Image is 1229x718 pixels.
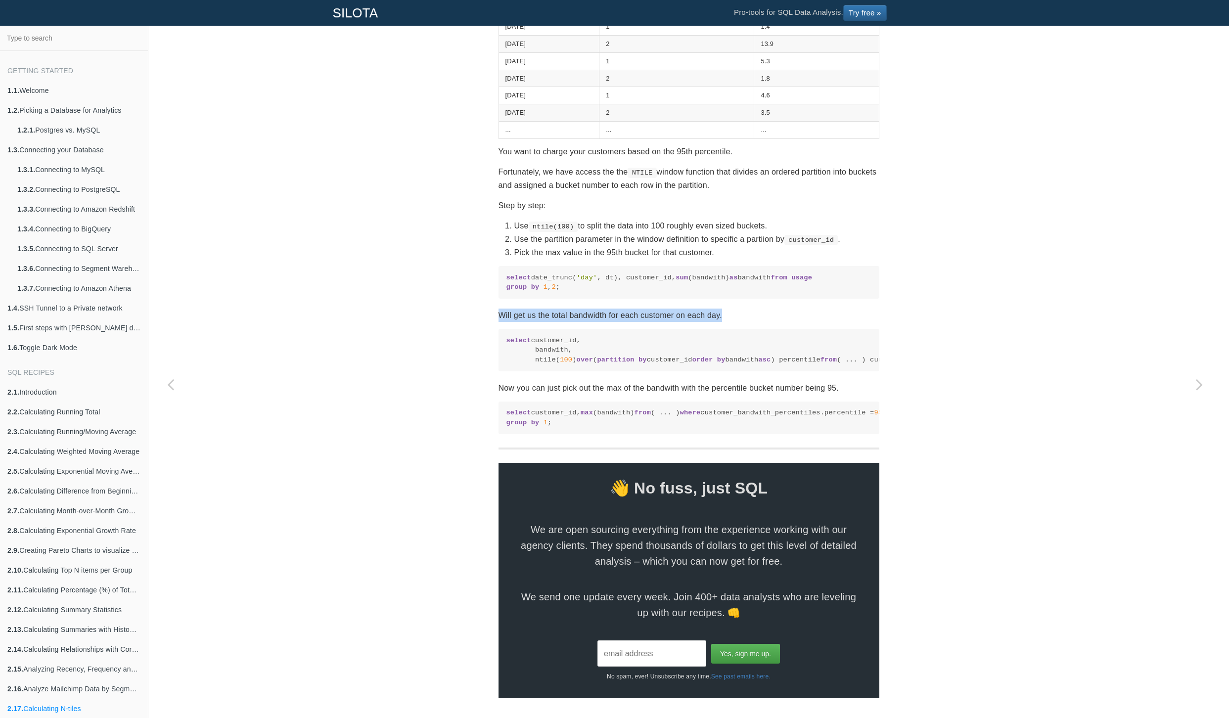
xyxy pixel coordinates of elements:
span: 2 [551,283,555,291]
a: Next page: Calculating Top N items and Aggregating (sum) the remainder into [1177,50,1222,718]
span: usage [791,274,812,281]
td: [DATE] [499,104,599,122]
span: by [531,283,540,291]
b: 2.15. [7,665,23,673]
span: by [638,356,647,363]
a: See past emails here. [711,673,771,680]
td: 1 [599,18,754,36]
code: customer_id, bandwith, ntile( ) ( customer_id bandwith ) percentile ( ... ) customer_bandwith_per... [506,336,871,364]
a: 1.3.7.Connecting to Amazon Athena [10,278,148,298]
a: 1.3.1.Connecting to MySQL [10,160,148,179]
td: [DATE] [499,87,599,104]
b: 2.17. [7,705,23,713]
b: 2.10. [7,566,23,574]
span: select [506,409,531,416]
input: Type to search [3,29,145,47]
b: 1.3.5. [17,245,35,253]
td: 1.4 [754,18,879,36]
b: 1.3.3. [17,205,35,213]
code: customer_id, (bandwith) ( ... ) customer_bandwith_percentiles.percentile = ; [506,408,871,427]
span: as [729,274,738,281]
span: sum [676,274,688,281]
li: Pick the max value in the 95th bucket for that customer. [514,246,879,259]
td: ... [499,121,599,138]
span: max [581,409,593,416]
a: 1.3.3.Connecting to Amazon Redshift [10,199,148,219]
td: ... [599,121,754,138]
td: ... [754,121,879,138]
a: 1.3.2.Connecting to PostgreSQL [10,179,148,199]
b: 1.3.6. [17,265,35,272]
b: 2.16. [7,685,23,693]
a: 1.3.5.Connecting to SQL Server [10,239,148,259]
b: 2.11. [7,586,23,594]
span: asc [758,356,771,363]
span: select [506,337,531,344]
td: [DATE] [499,18,599,36]
span: order [692,356,713,363]
a: 1.2.1.Postgres vs. MySQL [10,120,148,140]
td: 1 [599,87,754,104]
b: 2.5. [7,467,19,475]
b: 2.12. [7,606,23,614]
td: 4.6 [754,87,879,104]
p: Step by step: [499,199,879,212]
td: 5.3 [754,52,879,70]
b: 2.1. [7,388,19,396]
span: We send one update every week. Join 400+ data analysts who are leveling up with our recipes. 👊 [518,589,860,621]
span: where [680,409,701,416]
span: 1 [544,419,547,426]
td: 3.5 [754,104,879,122]
p: Fortunately, we have access the the window function that divides an ordered partition into bucket... [499,165,879,192]
span: partition [597,356,634,363]
span: 95 [874,409,882,416]
b: 1.3. [7,146,19,154]
span: group [506,283,527,291]
span: We are open sourcing everything from the experience working with our agency clients. They spend t... [518,522,860,569]
b: 2.8. [7,527,19,535]
b: 2.13. [7,626,23,633]
span: 1 [544,283,547,291]
p: Now you can just pick out the max of the bandwith with the percentile bucket number being 95. [499,381,879,395]
td: [DATE] [499,52,599,70]
li: Pro-tools for SQL Data Analysis. [724,0,897,25]
b: 2.14. [7,645,23,653]
span: over [577,356,593,363]
p: No spam, ever! Unsubscribe any time. [499,667,879,681]
a: 1.3.6.Connecting to Segment Warehouse [10,259,148,278]
td: 2 [599,104,754,122]
b: 1.5. [7,324,19,332]
td: [DATE] [499,70,599,87]
p: Will get us the total bandwidth for each customer on each day. [499,309,879,322]
td: [DATE] [499,36,599,53]
b: 1.2. [7,106,19,114]
td: 2 [599,70,754,87]
b: 2.6. [7,487,19,495]
b: 1.1. [7,87,19,94]
b: 2.3. [7,428,19,436]
code: date_trunc( , dt), customer_id, (bandwith) bandwith , ; [506,273,871,292]
b: 1.4. [7,304,19,312]
span: by [531,419,540,426]
b: 1.2.1. [17,126,35,134]
td: 1 [599,52,754,70]
b: 2.7. [7,507,19,515]
input: Yes, sign me up. [711,644,780,664]
input: email address [597,640,706,667]
b: 1.3.4. [17,225,35,233]
span: 100 [560,356,572,363]
td: 1.8 [754,70,879,87]
a: Previous page: Analyze Mailchimp Data by Segmenting and Lead scoring your email list [148,50,193,718]
b: 2.4. [7,448,19,455]
td: 2 [599,36,754,53]
span: from [771,274,787,281]
span: group [506,419,527,426]
b: 2.2. [7,408,19,416]
code: ntile(100) [529,222,578,231]
a: SILOTA [325,0,386,25]
span: from [635,409,651,416]
p: You want to charge your customers based on the 95th percentile. [499,145,879,158]
b: 1.3.1. [17,166,35,174]
a: 1.3.4.Connecting to BigQuery [10,219,148,239]
span: by [717,356,726,363]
